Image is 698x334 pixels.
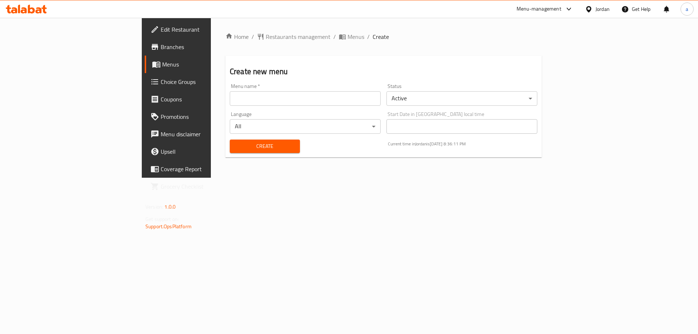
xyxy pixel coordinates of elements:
button: Create [230,140,300,153]
a: Coupons [145,90,258,108]
span: Coupons [161,95,253,104]
span: Grocery Checklist [161,182,253,191]
a: Menus [339,32,364,41]
p: Current time in Jordan is [DATE] 8:36:11 PM [388,141,537,147]
a: Menus [145,56,258,73]
span: Promotions [161,112,253,121]
nav: breadcrumb [225,32,542,41]
a: Edit Restaurant [145,21,258,38]
a: Promotions [145,108,258,125]
span: Edit Restaurant [161,25,253,34]
span: Create [373,32,389,41]
input: Please enter Menu name [230,91,381,106]
div: All [230,119,381,134]
div: Jordan [595,5,610,13]
a: Restaurants management [257,32,330,41]
span: Branches [161,43,253,51]
li: / [333,32,336,41]
a: Upsell [145,143,258,160]
span: Coverage Report [161,165,253,173]
a: Choice Groups [145,73,258,90]
div: Menu-management [517,5,561,13]
span: Menus [162,60,253,69]
span: Create [236,142,294,151]
div: Active [386,91,537,106]
a: Branches [145,38,258,56]
span: Menus [348,32,364,41]
span: a [686,5,688,13]
span: Choice Groups [161,77,253,86]
span: Menu disclaimer [161,130,253,138]
h2: Create new menu [230,66,537,77]
li: / [367,32,370,41]
a: Grocery Checklist [145,178,258,195]
a: Coverage Report [145,160,258,178]
span: Version: [145,202,163,212]
a: Menu disclaimer [145,125,258,143]
span: 1.0.0 [164,202,176,212]
span: Get support on: [145,214,179,224]
span: Restaurants management [266,32,330,41]
span: Upsell [161,147,253,156]
a: Support.OpsPlatform [145,222,192,231]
